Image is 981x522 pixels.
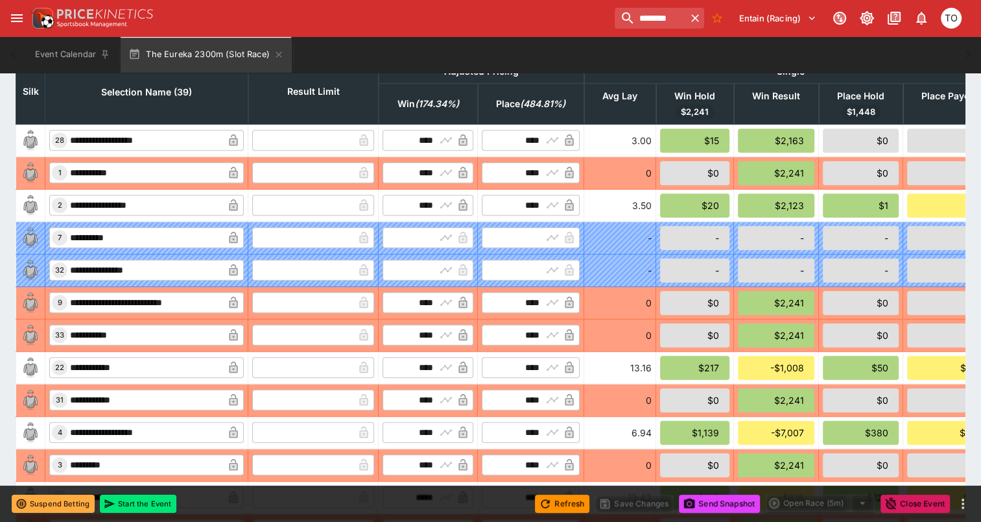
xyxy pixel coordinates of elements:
[738,226,814,250] div: -
[823,291,899,315] div: $0
[738,258,814,282] div: -
[248,59,379,124] th: Result Limit
[738,453,814,477] div: $2,241
[53,136,67,145] span: 28
[765,494,875,512] div: split button
[520,96,565,112] em: ( 484.81 %)
[731,8,824,29] button: Select Tenant
[588,264,652,277] div: -
[937,4,965,32] button: Thomas OConnor
[823,88,899,104] span: Place Hold
[738,421,814,445] div: -$7,007
[383,96,473,112] span: Win(174.34%)
[823,453,899,477] div: $0
[87,84,206,100] span: Selection Name (39)
[823,421,899,445] div: $380
[57,21,127,27] img: Sportsbook Management
[660,323,729,347] div: $0
[588,329,652,342] div: 0
[679,495,760,513] button: Send Snapshot
[707,8,727,29] button: No Bookmarks
[20,195,41,216] img: blank-silk.png
[615,8,686,29] input: search
[941,8,962,29] div: Thomas OConnor
[20,325,41,345] img: blank-silk.png
[20,162,41,183] img: blank-silk.png
[55,233,64,242] span: 7
[660,193,729,217] div: $20
[660,388,729,412] div: $0
[588,393,652,407] div: 0
[738,323,814,347] div: $2,241
[27,36,118,73] button: Event Calendar
[660,88,729,104] span: Win Hold
[5,6,29,30] button: open drawer
[738,193,814,217] div: $2,123
[588,296,652,310] div: 0
[738,88,814,104] span: Win Result
[20,130,41,151] img: blank-silk.png
[588,88,652,104] span: Avg Lay
[16,59,45,124] th: Silk
[738,291,814,315] div: $2,241
[823,258,899,282] div: -
[855,6,879,30] button: Toggle light/dark mode
[881,495,950,513] button: Close Event
[20,454,41,475] img: blank-silk.png
[100,495,176,513] button: Start the Event
[415,96,459,112] em: ( 174.34 %)
[660,356,729,380] div: $217
[535,495,589,513] button: Refresh
[20,292,41,313] img: blank-silk.png
[55,460,65,469] span: 3
[53,266,67,275] span: 32
[20,390,41,410] img: blank-silk.png
[738,129,814,153] div: $2,163
[20,422,41,443] img: blank-silk.png
[828,6,851,30] button: Connected to PK
[738,356,814,380] div: -$1,008
[823,226,899,250] div: -
[55,298,65,307] span: 9
[660,453,729,477] div: $0
[823,193,899,217] div: $1
[55,428,65,437] span: 4
[588,166,652,180] div: 0
[660,226,729,250] div: -
[56,168,64,177] span: 1
[882,6,906,30] button: Documentation
[57,9,153,19] img: PriceKinetics
[955,496,971,512] button: more
[121,36,292,73] button: The Eureka 2300m (Slot Race)
[660,161,729,185] div: $0
[482,96,580,112] span: Place(484.81%)
[588,426,652,440] div: 6.94
[823,161,899,185] div: $0
[738,161,814,185] div: $2,241
[53,330,67,340] span: 33
[12,495,95,513] button: Suspend Betting
[910,6,933,30] button: Notifications
[20,260,41,280] img: blank-silk.png
[588,458,652,472] div: 0
[53,395,66,404] span: 31
[20,227,41,248] img: blank-silk.png
[29,5,54,31] img: PriceKinetics Logo
[588,231,652,245] div: -
[660,421,729,445] div: $1,139
[823,388,899,412] div: $0
[588,199,652,212] div: 3.50
[842,106,881,119] span: $1,448
[660,258,729,282] div: -
[676,106,714,119] span: $2,241
[738,388,814,412] div: $2,241
[660,129,729,153] div: $15
[823,356,899,380] div: $50
[20,357,41,378] img: blank-silk.png
[588,361,652,375] div: 13.16
[823,323,899,347] div: $0
[660,291,729,315] div: $0
[823,129,899,153] div: $0
[55,201,65,210] span: 2
[53,363,67,372] span: 22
